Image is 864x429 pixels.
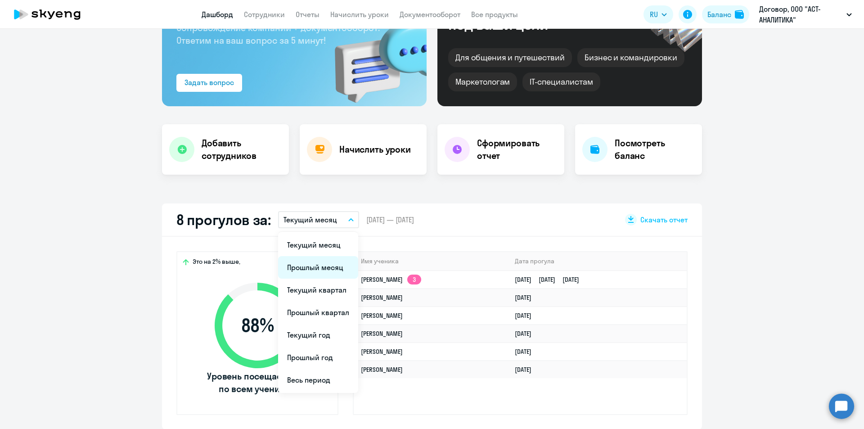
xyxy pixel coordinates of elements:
button: Балансbalance [702,5,749,23]
a: [DATE][DATE][DATE] [515,275,586,284]
a: [DATE] [515,366,539,374]
a: [PERSON_NAME] [361,330,403,338]
h4: Добавить сотрудников [202,137,282,162]
span: RU [650,9,658,20]
a: [PERSON_NAME]3 [361,275,421,284]
a: [DATE] [515,294,539,302]
app-skyeng-badge: 3 [407,275,421,284]
img: bg-img [322,5,427,106]
button: Текущий месяц [278,211,359,228]
div: Маркетологам [448,72,517,91]
button: Договор, ООО "АСТ-АНАЛИТИКА" [755,4,856,25]
th: Дата прогула [508,252,687,271]
a: [DATE] [515,330,539,338]
button: RU [643,5,673,23]
h2: 8 прогулов за: [176,211,271,229]
span: Это на 2% выше, [193,257,240,268]
span: Скачать отчет [640,215,688,225]
div: Задать вопрос [184,77,234,88]
a: Отчеты [296,10,319,19]
p: Договор, ООО "АСТ-АНАЛИТИКА" [759,4,843,25]
a: Все продукты [471,10,518,19]
button: Задать вопрос [176,74,242,92]
span: [DATE] — [DATE] [366,215,414,225]
th: Имя ученика [354,252,508,271]
a: [PERSON_NAME] [361,294,403,302]
a: Дашборд [202,10,233,19]
h4: Посмотреть баланс [615,137,695,162]
a: [PERSON_NAME] [361,312,403,320]
p: Текущий месяц [283,214,337,225]
h4: Начислить уроки [339,143,411,156]
div: IT-специалистам [522,72,600,91]
img: balance [735,10,744,19]
a: Сотрудники [244,10,285,19]
div: Курсы английского под ваши цели [448,1,602,32]
a: [PERSON_NAME] [361,348,403,356]
h4: Сформировать отчет [477,137,557,162]
a: [DATE] [515,312,539,320]
a: Начислить уроки [330,10,389,19]
span: 88 % [206,315,309,336]
a: Документооборот [400,10,460,19]
div: Баланс [707,9,731,20]
ul: RU [278,232,358,393]
div: Для общения и путешествий [448,48,572,67]
span: Уровень посещаемости по всем ученикам [206,370,309,395]
div: Бизнес и командировки [577,48,684,67]
a: [DATE] [515,348,539,356]
a: [PERSON_NAME] [361,366,403,374]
